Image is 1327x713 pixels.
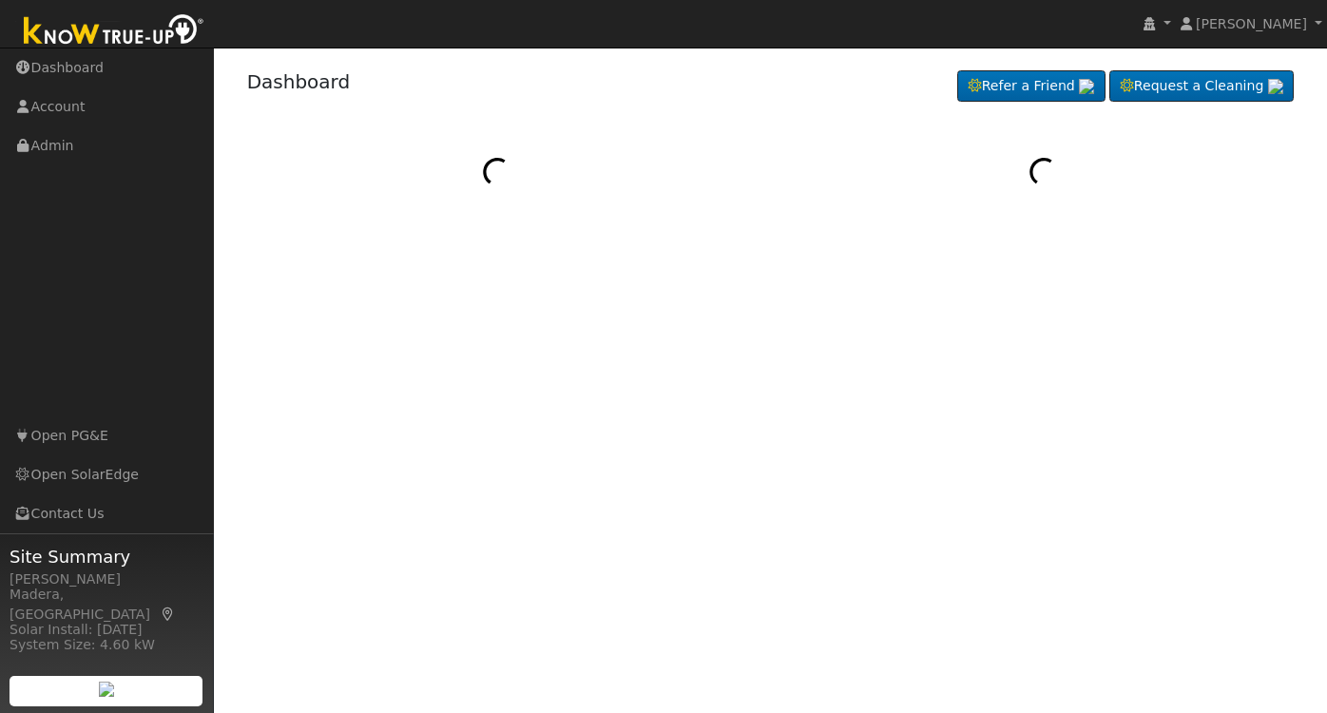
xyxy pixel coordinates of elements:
[14,10,214,53] img: Know True-Up
[10,544,203,569] span: Site Summary
[1079,79,1094,94] img: retrieve
[10,620,203,640] div: Solar Install: [DATE]
[1268,79,1283,94] img: retrieve
[10,569,203,589] div: [PERSON_NAME]
[247,70,351,93] a: Dashboard
[1196,16,1307,31] span: [PERSON_NAME]
[10,635,203,655] div: System Size: 4.60 kW
[99,682,114,697] img: retrieve
[10,585,203,625] div: Madera, [GEOGRAPHIC_DATA]
[160,607,177,622] a: Map
[1109,70,1294,103] a: Request a Cleaning
[957,70,1106,103] a: Refer a Friend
